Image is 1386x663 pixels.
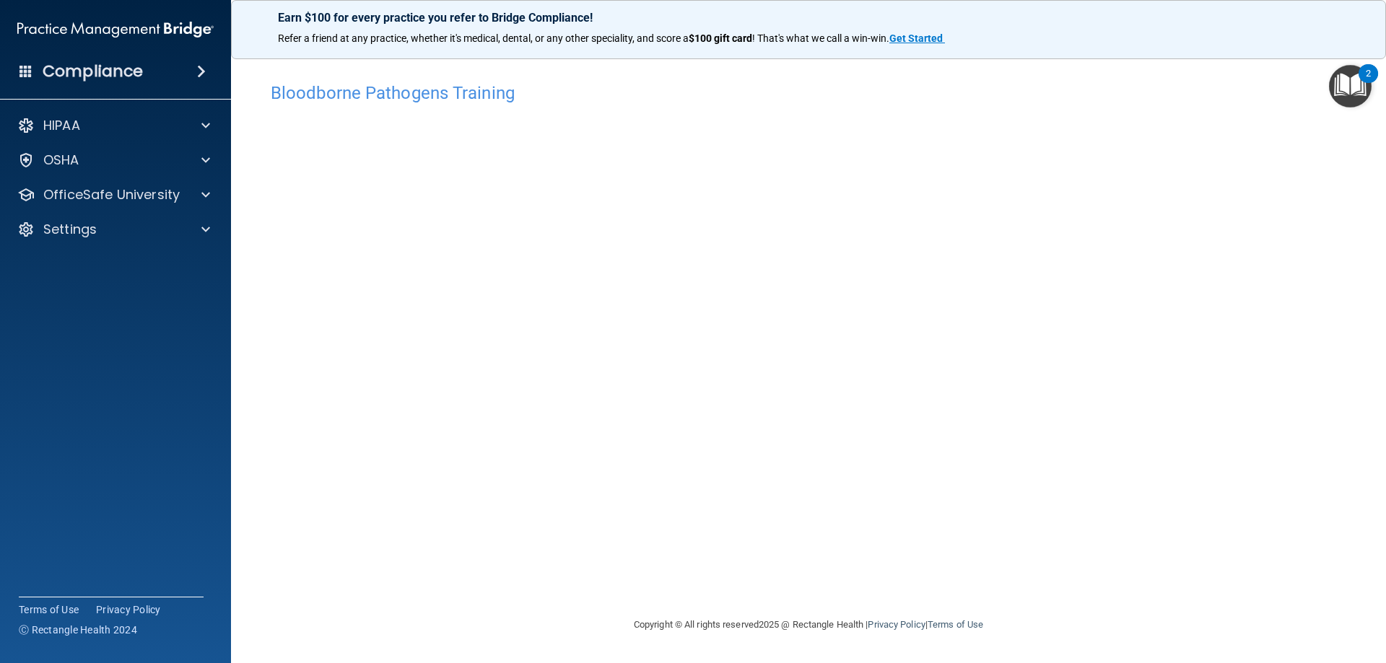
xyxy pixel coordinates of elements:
img: PMB logo [17,15,214,44]
a: Privacy Policy [868,619,925,630]
a: OSHA [17,152,210,169]
a: Get Started [889,32,945,44]
a: Terms of Use [928,619,983,630]
h4: Bloodborne Pathogens Training [271,84,1346,102]
p: Settings [43,221,97,238]
a: HIPAA [17,117,210,134]
div: Copyright © All rights reserved 2025 @ Rectangle Health | | [545,602,1072,648]
a: Terms of Use [19,602,79,617]
p: OSHA [43,152,79,169]
span: ! That's what we call a win-win. [752,32,889,44]
a: OfficeSafe University [17,186,210,203]
span: Refer a friend at any practice, whether it's medical, dental, or any other speciality, and score a [278,32,689,44]
h4: Compliance [43,61,143,82]
strong: Get Started [889,32,943,44]
div: 2 [1366,74,1371,92]
span: Ⓒ Rectangle Health 2024 [19,623,137,637]
a: Privacy Policy [96,602,161,617]
iframe: bbp [271,110,1346,554]
p: HIPAA [43,117,80,134]
button: Open Resource Center, 2 new notifications [1329,65,1372,107]
a: Settings [17,221,210,238]
p: Earn $100 for every practice you refer to Bridge Compliance! [278,11,1339,25]
strong: $100 gift card [689,32,752,44]
p: OfficeSafe University [43,186,180,203]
